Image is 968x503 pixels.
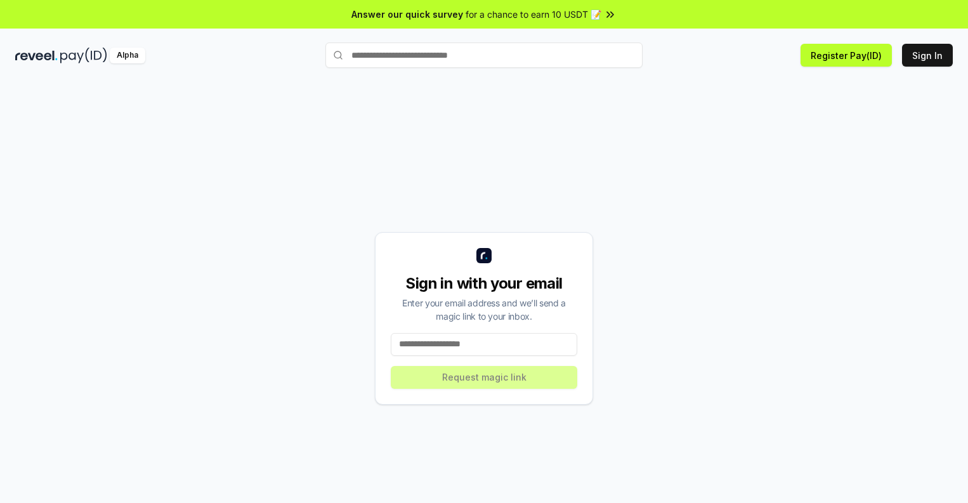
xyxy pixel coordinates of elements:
div: Sign in with your email [391,273,577,294]
img: reveel_dark [15,48,58,63]
img: pay_id [60,48,107,63]
button: Sign In [902,44,953,67]
div: Enter your email address and we’ll send a magic link to your inbox. [391,296,577,323]
span: Answer our quick survey [351,8,463,21]
span: for a chance to earn 10 USDT 📝 [466,8,601,21]
img: logo_small [476,248,492,263]
div: Alpha [110,48,145,63]
button: Register Pay(ID) [801,44,892,67]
